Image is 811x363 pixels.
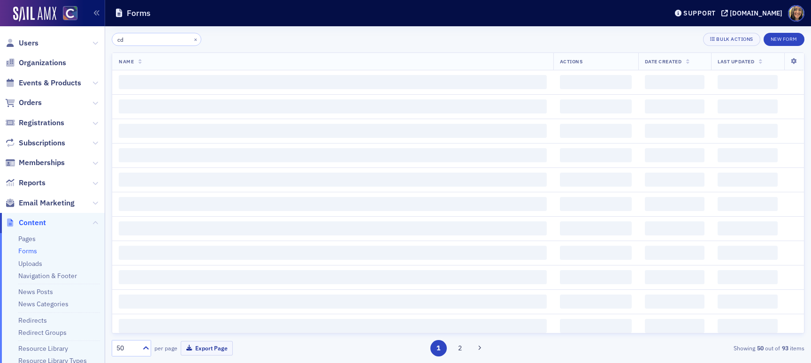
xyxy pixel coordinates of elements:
label: per page [154,344,177,352]
span: ‌ [119,124,547,138]
a: News Posts [18,287,53,296]
a: Navigation & Footer [18,272,77,280]
span: ‌ [718,295,778,309]
span: ‌ [119,221,547,235]
span: ‌ [645,295,704,309]
a: New Form [764,34,804,43]
span: ‌ [119,270,547,284]
span: ‌ [718,75,778,89]
a: Subscriptions [5,138,65,148]
span: ‌ [645,221,704,235]
span: ‌ [718,270,778,284]
span: ‌ [119,173,547,187]
span: ‌ [560,246,632,260]
span: ‌ [645,197,704,211]
a: Resource Library [18,344,68,353]
a: Events & Products [5,78,81,88]
span: ‌ [718,246,778,260]
span: Reports [19,178,46,188]
span: Profile [788,5,804,22]
span: ‌ [718,319,778,333]
span: Users [19,38,38,48]
span: ‌ [560,270,632,284]
span: Content [19,218,46,228]
a: Organizations [5,58,66,68]
a: Registrations [5,118,64,128]
span: ‌ [645,319,704,333]
span: ‌ [119,148,547,162]
span: ‌ [645,246,704,260]
a: View Homepage [56,6,77,22]
div: [DOMAIN_NAME] [730,9,782,17]
a: Content [5,218,46,228]
span: ‌ [718,99,778,113]
span: ‌ [718,221,778,235]
span: ‌ [718,148,778,162]
span: ‌ [645,99,704,113]
span: ‌ [645,124,704,138]
span: Subscriptions [19,138,65,148]
span: ‌ [645,270,704,284]
span: ‌ [560,173,632,187]
span: Memberships [19,158,65,168]
a: Pages [18,234,36,243]
img: SailAMX [63,6,77,21]
span: ‌ [119,99,547,113]
div: Bulk Actions [716,37,753,42]
a: Reports [5,178,46,188]
a: Memberships [5,158,65,168]
span: ‌ [560,99,632,113]
span: Registrations [19,118,64,128]
button: × [191,35,200,43]
span: ‌ [560,197,632,211]
button: New Form [764,33,804,46]
span: Orders [19,98,42,108]
span: ‌ [560,75,632,89]
span: ‌ [645,148,704,162]
span: ‌ [718,124,778,138]
span: ‌ [119,295,547,309]
input: Search… [112,33,201,46]
span: ‌ [560,295,632,309]
span: ‌ [560,319,632,333]
span: ‌ [119,319,547,333]
div: 50 [116,343,137,353]
span: Events & Products [19,78,81,88]
span: ‌ [718,197,778,211]
span: ‌ [119,246,547,260]
button: Export Page [181,341,233,355]
a: Users [5,38,38,48]
button: Bulk Actions [703,33,760,46]
a: Email Marketing [5,198,75,208]
button: 2 [451,340,468,356]
span: Date Created [645,58,681,65]
span: Email Marketing [19,198,75,208]
span: ‌ [119,75,547,89]
span: ‌ [119,197,547,211]
a: News Categories [18,300,69,308]
span: ‌ [560,124,632,138]
span: Name [119,58,134,65]
div: Support [683,9,716,17]
a: Redirects [18,316,47,325]
strong: 50 [755,344,765,352]
div: Showing out of items [580,344,804,352]
span: Actions [560,58,583,65]
span: ‌ [560,221,632,235]
h1: Forms [127,8,151,19]
span: ‌ [718,173,778,187]
a: Forms [18,247,37,255]
span: ‌ [560,148,632,162]
button: [DOMAIN_NAME] [721,10,786,16]
a: Redirect Groups [18,328,67,337]
span: Last Updated [718,58,754,65]
span: ‌ [645,173,704,187]
button: 1 [430,340,447,356]
a: Orders [5,98,42,108]
a: Uploads [18,259,42,268]
img: SailAMX [13,7,56,22]
strong: 93 [780,344,790,352]
span: Organizations [19,58,66,68]
span: ‌ [645,75,704,89]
